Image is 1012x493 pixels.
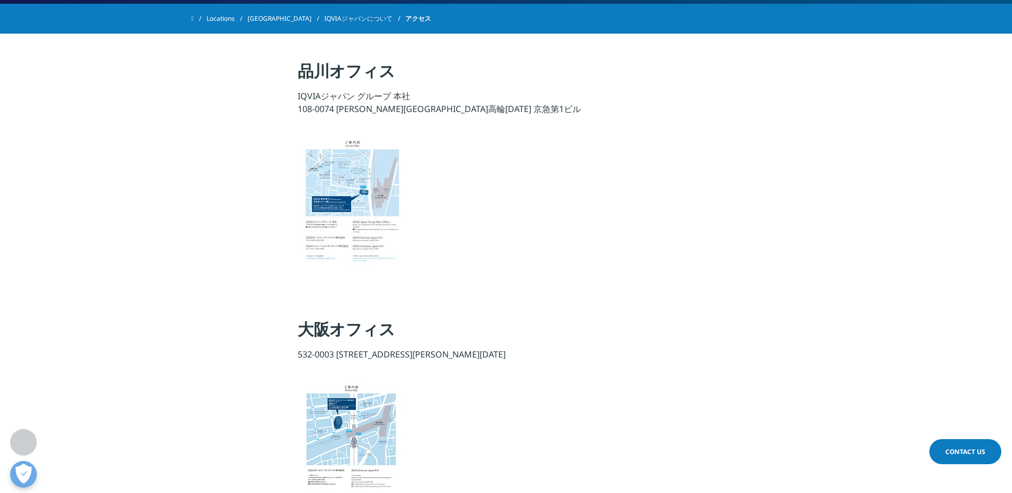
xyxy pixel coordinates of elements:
[298,348,714,367] p: 532-0003 [STREET_ADDRESS][PERSON_NAME][DATE]
[298,90,714,122] p: IQVIAジャパン グループ 本社 108-0074 [PERSON_NAME][GEOGRAPHIC_DATA]高輪[DATE] 京急第1ビル
[298,60,395,82] strong: 品川オフィス
[324,9,405,28] a: IQVIAジャパンについて
[10,461,37,488] button: 優先設定センターを開く
[945,447,985,456] span: Contact Us
[298,318,395,340] strong: 大阪オフィス
[405,9,431,28] span: アクセス
[206,9,248,28] a: Locations
[929,439,1001,464] a: Contact Us
[248,9,324,28] a: [GEOGRAPHIC_DATA]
